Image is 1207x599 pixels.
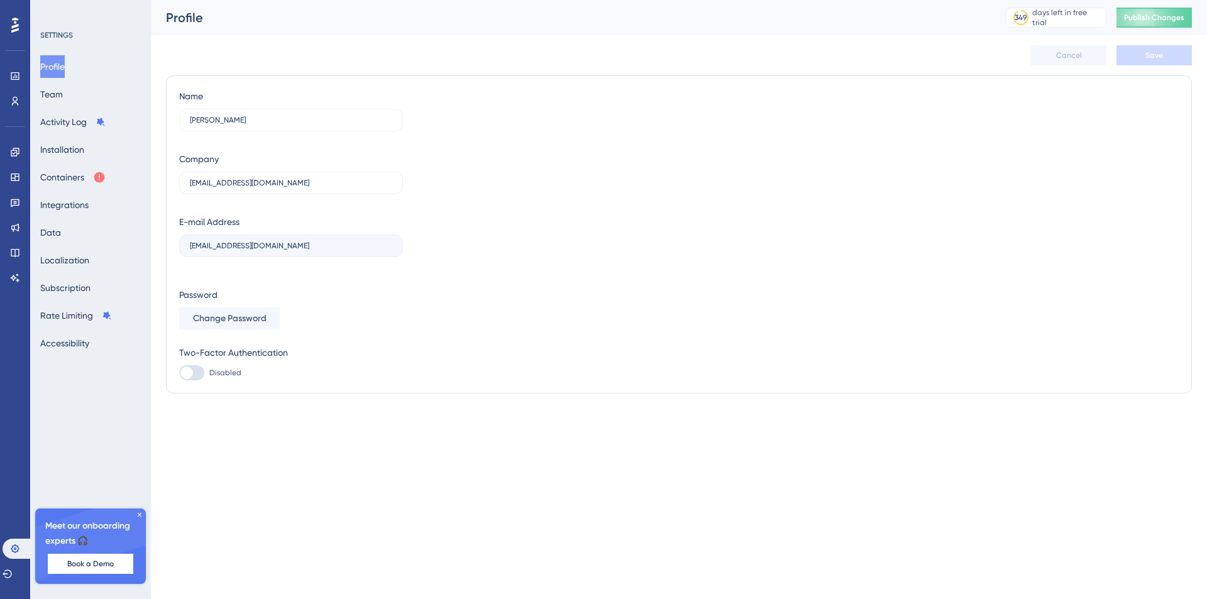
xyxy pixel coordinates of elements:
button: Book a Demo [48,554,133,574]
div: Two-Factor Authentication [179,345,403,360]
input: Company Name [190,179,392,187]
button: Data [40,221,61,244]
input: Name Surname [190,116,392,124]
span: Book a Demo [67,559,114,569]
button: Publish Changes [1116,8,1192,28]
div: Password [179,287,403,302]
button: Localization [40,249,89,272]
div: 349 [1015,13,1027,23]
button: Containers [40,166,106,189]
span: Change Password [193,311,267,326]
span: Publish Changes [1124,13,1184,23]
input: E-mail Address [190,241,392,250]
button: Integrations [40,194,89,216]
button: Installation [40,138,84,161]
button: Cancel [1031,45,1106,65]
div: days left in free trial [1032,8,1102,28]
div: Profile [166,9,974,26]
div: E-mail Address [179,214,240,229]
button: Team [40,83,63,106]
button: Rate Limiting [40,304,112,327]
button: Accessibility [40,332,89,354]
button: Subscription [40,277,91,299]
button: Profile [40,55,65,78]
div: Name [179,89,203,104]
span: Meet our onboarding experts 🎧 [45,519,136,549]
span: Cancel [1056,50,1082,60]
button: Change Password [179,307,280,330]
button: Activity Log [40,111,106,133]
div: Company [179,151,219,167]
span: Save [1145,50,1163,60]
button: Save [1116,45,1192,65]
div: SETTINGS [40,30,142,40]
span: Disabled [209,368,241,378]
